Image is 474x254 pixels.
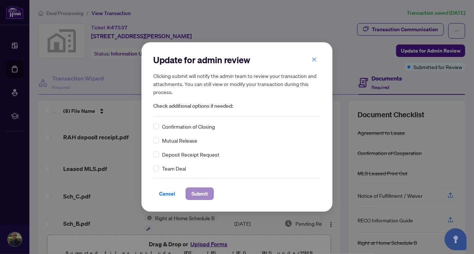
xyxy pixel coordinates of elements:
h5: Clicking submit will notify the admin team to review your transaction and attachments. You can st... [153,72,321,96]
button: Cancel [153,187,181,200]
span: Mutual Release [162,136,197,144]
span: Check additional options if needed: [153,102,321,110]
button: Submit [186,187,214,200]
span: Team Deal [162,164,186,172]
span: Confirmation of Closing [162,122,215,130]
span: Submit [191,188,208,200]
span: Deposit Receipt Request [162,150,219,158]
span: close [312,57,317,62]
h2: Update for admin review [153,54,321,66]
span: Cancel [159,188,175,200]
button: Open asap [445,228,467,250]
